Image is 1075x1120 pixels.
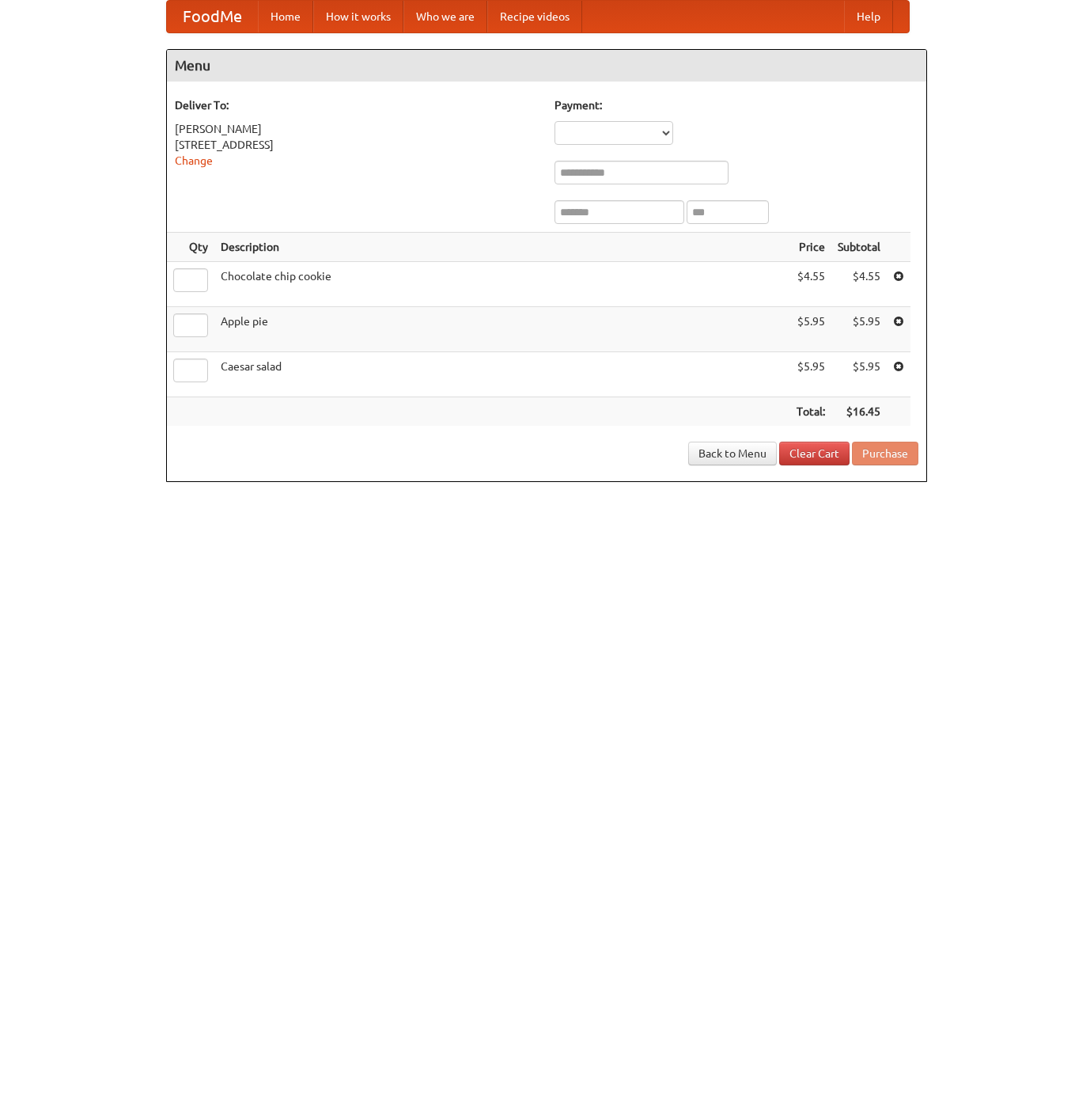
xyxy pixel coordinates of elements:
[167,1,258,32] a: FoodMe
[831,352,887,397] td: $5.95
[175,137,539,153] div: [STREET_ADDRESS]
[214,307,790,352] td: Apple pie
[403,1,487,32] a: Who we are
[831,233,887,262] th: Subtotal
[487,1,582,32] a: Recipe videos
[831,307,887,352] td: $5.95
[167,233,214,262] th: Qty
[790,262,831,307] td: $4.55
[831,262,887,307] td: $4.55
[844,1,893,32] a: Help
[313,1,403,32] a: How it works
[790,397,831,427] th: Total:
[214,262,790,307] td: Chocolate chip cookie
[175,97,539,113] h5: Deliver To:
[258,1,313,32] a: Home
[790,233,831,262] th: Price
[555,97,918,113] h5: Payment:
[831,397,887,427] th: $16.45
[214,233,790,262] th: Description
[167,50,926,82] h4: Menu
[790,352,831,397] td: $5.95
[175,154,213,167] a: Change
[688,442,777,465] a: Back to Menu
[214,352,790,397] td: Caesar salad
[790,307,831,352] td: $5.95
[175,121,539,137] div: [PERSON_NAME]
[779,442,850,465] a: Clear Cart
[852,442,918,465] button: Purchase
